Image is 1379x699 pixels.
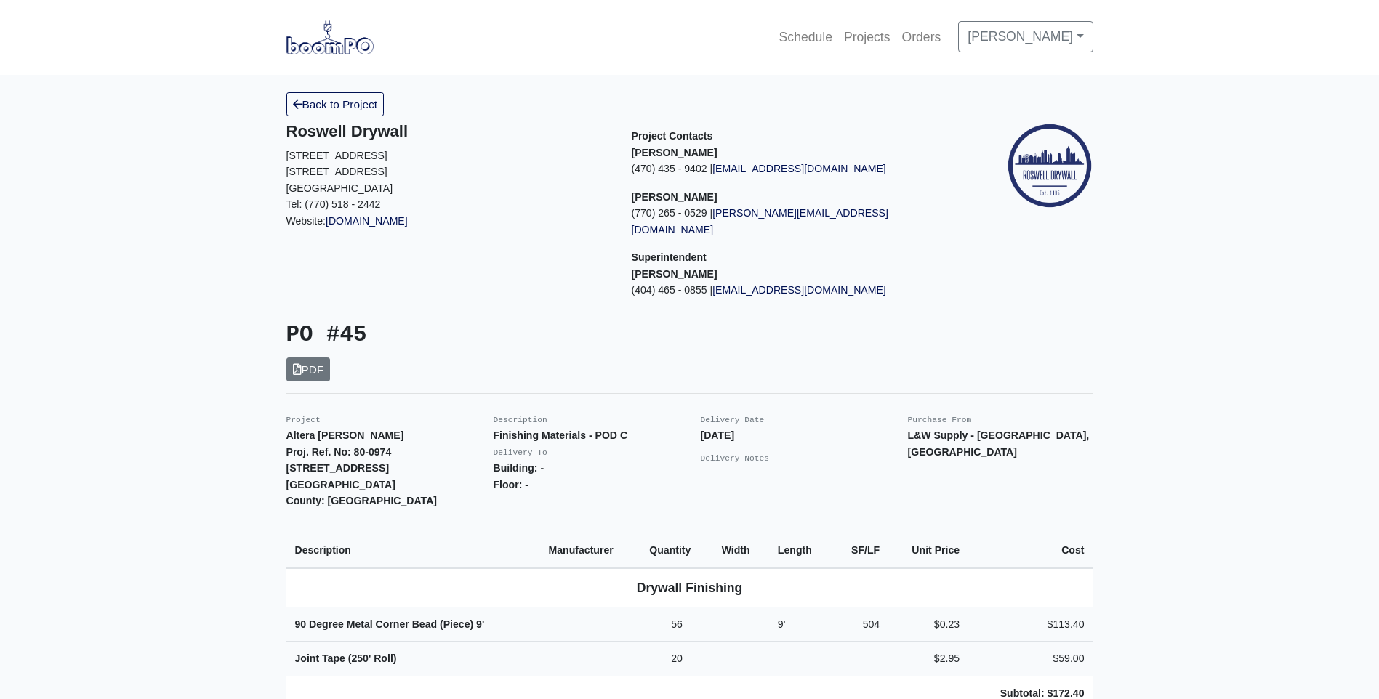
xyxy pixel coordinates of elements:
[769,533,832,567] th: Length
[286,462,390,474] strong: [STREET_ADDRESS]
[968,642,1093,676] td: $59.00
[632,130,713,142] span: Project Contacts
[286,533,540,567] th: Description
[632,282,955,299] p: (404) 465 - 0855 |
[286,122,610,229] div: Website:
[713,533,769,567] th: Width
[968,533,1093,567] th: Cost
[968,607,1093,642] td: $113.40
[701,429,735,441] strong: [DATE]
[494,429,628,441] strong: Finishing Materials - POD C
[286,92,385,116] a: Back to Project
[476,618,484,630] span: 9'
[494,448,547,457] small: Delivery To
[838,21,896,53] a: Projects
[640,607,712,642] td: 56
[286,180,610,197] p: [GEOGRAPHIC_DATA]
[888,607,968,642] td: $0.23
[778,618,786,630] span: 9'
[632,207,888,235] a: [PERSON_NAME][EMAIL_ADDRESS][DOMAIN_NAME]
[540,533,641,567] th: Manufacturer
[701,454,770,463] small: Delivery Notes
[295,618,485,630] strong: 90 Degree Metal Corner Bead (Piece)
[286,357,331,381] a: PDF
[632,191,717,203] strong: [PERSON_NAME]
[701,416,765,424] small: Delivery Date
[494,479,528,490] strong: Floor: -
[286,446,392,458] strong: Proj. Ref. No: 80-0974
[286,122,610,141] h5: Roswell Drywall
[640,533,712,567] th: Quantity
[326,215,408,227] a: [DOMAIN_NAME]
[958,21,1093,52] a: [PERSON_NAME]
[286,322,679,349] h3: PO #45
[286,495,438,506] strong: County: [GEOGRAPHIC_DATA]
[286,148,610,164] p: [STREET_ADDRESS]
[640,642,712,676] td: 20
[286,196,610,213] p: Tel: (770) 518 - 2442
[832,607,888,642] td: 504
[286,163,610,180] p: [STREET_ADDRESS]
[632,268,717,280] strong: [PERSON_NAME]
[286,479,395,490] strong: [GEOGRAPHIC_DATA]
[632,251,707,263] span: Superintendent
[712,163,886,174] a: [EMAIL_ADDRESS][DOMAIN_NAME]
[286,416,321,424] small: Project
[632,147,717,158] strong: [PERSON_NAME]
[494,462,544,474] strong: Building: -
[888,642,968,676] td: $2.95
[295,652,397,664] strong: Joint Tape (250' Roll)
[832,533,888,567] th: SF/LF
[712,284,886,296] a: [EMAIL_ADDRESS][DOMAIN_NAME]
[286,20,374,54] img: boomPO
[286,429,404,441] strong: Altera [PERSON_NAME]
[632,161,955,177] p: (470) 435 - 9402 |
[908,416,972,424] small: Purchase From
[632,205,955,238] p: (770) 265 - 0529 |
[637,581,743,595] b: Drywall Finishing
[494,416,547,424] small: Description
[773,21,838,53] a: Schedule
[888,533,968,567] th: Unit Price
[908,427,1093,460] p: L&W Supply - [GEOGRAPHIC_DATA], [GEOGRAPHIC_DATA]
[896,21,947,53] a: Orders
